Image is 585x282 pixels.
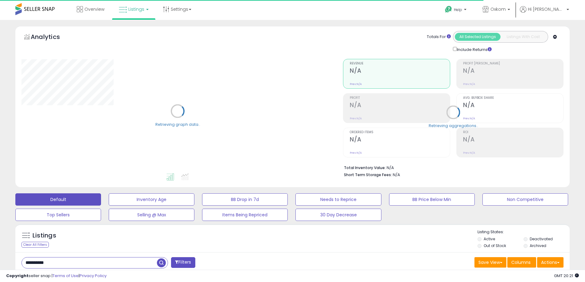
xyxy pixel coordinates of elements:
button: BB Drop in 7d [202,193,288,206]
label: Deactivated [530,236,553,241]
button: Default [15,193,101,206]
button: Items Being Repriced [202,209,288,221]
label: Archived [530,243,546,248]
button: Filters [171,257,195,268]
strong: Copyright [6,273,29,279]
button: 30 Day Decrease [295,209,381,221]
div: Retrieving graph data.. [155,122,200,127]
div: Clear All Filters [21,242,49,248]
span: 2025-08-14 20:21 GMT [554,273,579,279]
button: BB Price Below Min [389,193,475,206]
span: Listings [128,6,144,12]
div: Retrieving aggregations.. [429,123,478,128]
span: Overview [84,6,104,12]
button: Top Sellers [15,209,101,221]
span: Hi [PERSON_NAME] [528,6,565,12]
button: Save View [474,257,506,268]
p: Listing States: [478,229,570,235]
button: Actions [537,257,564,268]
button: Selling @ Max [109,209,194,221]
label: Active [484,236,495,241]
span: Oxkom [490,6,506,12]
a: Terms of Use [53,273,79,279]
i: Get Help [445,6,452,13]
h5: Listings [33,231,56,240]
h5: Analytics [31,33,72,43]
label: Out of Stock [484,243,506,248]
button: Listings With Cost [500,33,546,41]
div: Include Returns [448,46,499,53]
a: Privacy Policy [80,273,107,279]
div: seller snap | | [6,273,107,279]
span: Columns [511,259,531,265]
button: All Selected Listings [455,33,501,41]
a: Hi [PERSON_NAME] [520,6,569,20]
button: Columns [507,257,536,268]
span: Help [454,7,462,12]
button: Non Competitive [482,193,568,206]
div: Totals For [427,34,451,40]
button: Needs to Reprice [295,193,381,206]
a: Help [440,1,473,20]
button: Inventory Age [109,193,194,206]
